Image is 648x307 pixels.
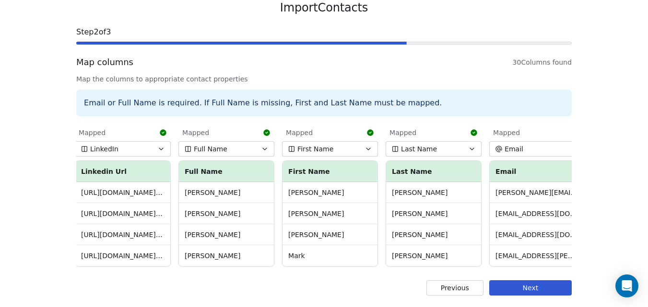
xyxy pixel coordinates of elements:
[401,144,437,154] span: Last Name
[386,224,481,245] td: [PERSON_NAME]
[283,224,377,245] td: [PERSON_NAME]
[75,224,170,245] td: [URL][DOMAIN_NAME][PERSON_NAME]
[76,26,572,38] span: Step 2 of 3
[426,280,483,296] button: Previous
[79,128,106,137] span: Mapped
[386,203,481,224] td: [PERSON_NAME]
[75,245,170,266] td: [URL][DOMAIN_NAME][PERSON_NAME]
[389,128,416,137] span: Mapped
[513,57,572,67] span: 30 Columns found
[283,161,377,182] th: First Name
[182,128,209,137] span: Mapped
[286,128,313,137] span: Mapped
[283,203,377,224] td: [PERSON_NAME]
[76,56,133,68] span: Map columns
[386,245,481,266] td: [PERSON_NAME]
[280,0,368,15] span: Import Contacts
[490,161,585,182] th: Email
[75,161,170,182] th: Linkedin Url
[283,182,377,203] td: [PERSON_NAME]
[75,182,170,203] td: [URL][DOMAIN_NAME][PERSON_NAME]
[194,144,227,154] span: Full Name
[505,144,523,154] span: Email
[75,203,170,224] td: [URL][DOMAIN_NAME][PERSON_NAME]
[179,182,274,203] td: [PERSON_NAME]
[493,128,520,137] span: Mapped
[489,280,572,296] button: Next
[490,224,585,245] td: [EMAIL_ADDRESS][DOMAIN_NAME]
[615,274,638,297] div: Open Intercom Messenger
[90,144,118,154] span: LinkedIn
[179,161,274,182] th: Full Name
[386,182,481,203] td: [PERSON_NAME]
[76,90,572,116] div: Email or Full Name is required. If Full Name is missing, First and Last Name must be mapped.
[76,74,572,84] span: Map the columns to appropriate contact properties
[179,203,274,224] td: [PERSON_NAME]
[490,245,585,266] td: [EMAIL_ADDRESS][PERSON_NAME][DOMAIN_NAME]
[283,245,377,266] td: Mark
[386,161,481,182] th: Last Name
[179,224,274,245] td: [PERSON_NAME]
[490,203,585,224] td: [EMAIL_ADDRESS][DOMAIN_NAME]
[179,245,274,266] td: [PERSON_NAME]
[297,144,333,154] span: First Name
[490,182,585,203] td: [PERSON_NAME][EMAIL_ADDRESS][PERSON_NAME][DOMAIN_NAME]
